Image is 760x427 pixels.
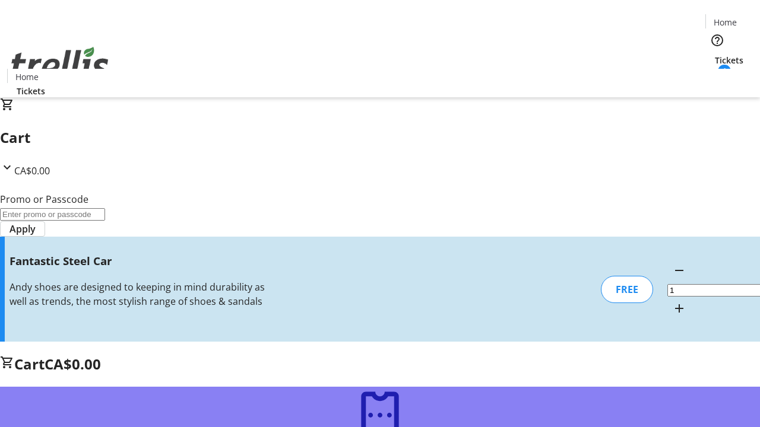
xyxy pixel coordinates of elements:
[15,71,39,83] span: Home
[45,354,101,374] span: CA$0.00
[706,16,744,28] a: Home
[705,28,729,52] button: Help
[715,54,743,66] span: Tickets
[667,259,691,282] button: Decrement by one
[7,85,55,97] a: Tickets
[9,280,269,308] div: Andy shoes are designed to keeping in mind durability as well as trends, the most stylish range o...
[705,54,753,66] a: Tickets
[9,253,269,269] h3: Fantastic Steel Car
[714,16,737,28] span: Home
[667,297,691,320] button: Increment by one
[14,164,50,177] span: CA$0.00
[8,71,46,83] a: Home
[705,66,729,90] button: Cart
[17,85,45,97] span: Tickets
[601,276,653,303] div: FREE
[7,34,113,93] img: Orient E2E Organization JdJVlxu9gs's Logo
[9,222,36,236] span: Apply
